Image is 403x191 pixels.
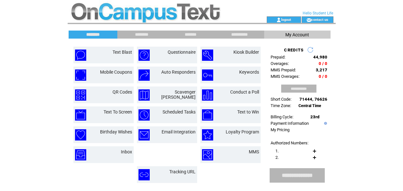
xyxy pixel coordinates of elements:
[319,74,327,79] span: 0 / 0
[271,121,309,126] a: Payment Information
[275,155,279,160] span: 2.
[202,109,213,121] img: text-to-win.png
[311,17,328,22] a: contact us
[139,89,150,101] img: scavenger-hunt.png
[271,61,289,66] span: Overages:
[281,17,291,22] a: logout
[230,89,259,95] a: Conduct a Poll
[303,11,333,15] span: Hello Student Life
[202,69,213,81] img: keywords.png
[271,97,291,102] span: Short Code:
[100,69,132,75] a: Mobile Coupons
[161,69,196,75] a: Auto Responders
[113,89,132,95] a: QR Codes
[139,69,150,81] img: auto-responders.png
[202,149,213,160] img: mms.png
[163,109,196,114] a: Scheduled Tasks
[202,89,213,101] img: conduct-a-poll.png
[299,97,327,102] span: 71444, 76626
[162,129,196,134] a: Email Integration
[310,114,319,119] span: 23rd
[285,32,309,37] span: My Account
[319,61,327,66] span: 0 / 0
[249,149,259,154] a: MMS
[271,114,293,119] span: Billing Cycle:
[139,169,150,180] img: tracking-url.png
[271,127,290,132] a: My Pricing
[139,129,150,141] img: email-integration.png
[75,109,86,121] img: text-to-screen.png
[233,50,259,55] a: Kiosk Builder
[169,169,196,174] a: Tracking URL
[313,55,327,59] span: 44,980
[100,129,132,134] a: Birthday Wishes
[276,17,281,23] img: account_icon.gif
[75,89,86,101] img: qr-codes.png
[271,74,299,79] span: MMS Overages:
[139,50,150,61] img: questionnaire.png
[202,129,213,141] img: loyalty-program.png
[323,122,327,125] img: help.gif
[104,109,132,114] a: Text To Screen
[75,129,86,141] img: birthday-wishes.png
[306,17,311,23] img: contact_us_icon.gif
[239,69,259,75] a: Keywords
[202,50,213,61] img: kiosk-builder.png
[271,141,308,145] span: Authorized Numbers:
[316,68,327,72] span: 3,217
[75,69,86,81] img: mobile-coupons.png
[237,109,259,114] a: Text to Win
[271,103,291,108] span: Time Zone:
[284,48,304,52] span: CREDITS
[113,50,132,55] a: Text Blast
[275,149,279,153] span: 1.
[75,50,86,61] img: text-blast.png
[75,149,86,160] img: inbox.png
[139,109,150,121] img: scheduled-tasks.png
[298,104,321,108] span: Central Time
[271,68,296,72] span: MMS Prepaid:
[168,50,196,55] a: Questionnaire
[121,149,132,154] a: Inbox
[226,129,259,134] a: Loyalty Program
[271,55,285,59] span: Prepaid:
[161,89,196,100] a: Scavenger [PERSON_NAME]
